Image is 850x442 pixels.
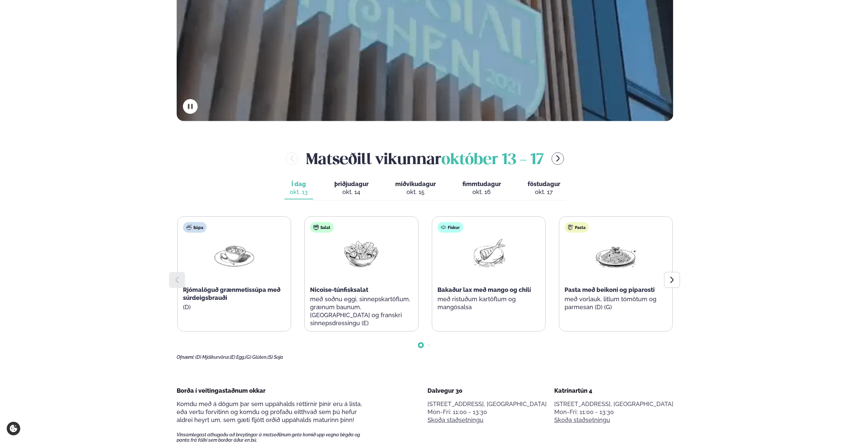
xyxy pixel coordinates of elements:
[313,225,319,230] img: salad.svg
[183,303,285,311] p: (D)
[554,408,673,416] div: Mon-Fri: 11:00 - 13:30
[177,400,362,423] span: Komdu með á dögum þar sem uppáhalds réttirnir þínir eru á lista, eða vertu forvitinn og komdu og ...
[457,177,506,199] button: fimmtudagur okt. 16
[437,222,463,233] div: Fiskur
[565,286,655,293] span: Pasta með beikoni og piparosti
[183,286,280,301] span: Rjómalöguð grænmetissúpa með súrdeigsbrauði
[595,238,637,269] img: Spagetti.png
[554,416,610,424] a: Skoða staðsetningu
[306,148,544,169] h2: Matseðill vikunnar
[462,188,501,196] div: okt. 16
[552,152,564,165] button: menu-btn-right
[390,177,441,199] button: miðvikudagur okt. 15
[177,354,194,360] span: Ofnæmi:
[395,180,436,187] span: miðvikudagur
[554,387,673,395] div: Katrínartún 4
[230,354,245,360] span: (E) Egg,
[420,344,422,346] span: Go to slide 1
[329,177,374,199] button: þriðjudagur okt. 14
[441,225,446,230] img: fish.svg
[437,286,531,293] span: Bakaður lax með mango og chilí
[286,152,298,165] button: menu-btn-left
[467,238,510,269] img: Fish.png
[195,354,230,360] span: (D) Mjólkurvörur,
[427,344,430,346] span: Go to slide 2
[565,222,589,233] div: Pasta
[528,188,560,196] div: okt. 17
[340,238,383,269] img: Salad.png
[310,286,368,293] span: Nicoise-túnfisksalat
[245,354,267,360] span: (G) Glúten,
[186,225,192,230] img: soup.svg
[462,180,501,187] span: fimmtudagur
[427,416,483,424] a: Skoða staðsetningu
[565,295,667,311] p: með vorlauk, litlum tómötum og parmesan (D) (G)
[568,225,573,230] img: pasta.svg
[522,177,566,199] button: föstudagur okt. 17
[427,408,547,416] div: Mon-Fri: 11:00 - 13:30
[290,188,308,196] div: okt. 13
[310,295,413,327] p: með soðnu eggi, sinnepskartöflum, grænum baunum, [GEOGRAPHIC_DATA] og franskri sinnepsdressingu (E)
[7,422,20,435] a: Cookie settings
[427,387,547,395] div: Dalvegur 30
[554,400,673,408] p: [STREET_ADDRESS], [GEOGRAPHIC_DATA]
[427,400,547,408] p: [STREET_ADDRESS], [GEOGRAPHIC_DATA]
[310,222,334,233] div: Salat
[395,188,436,196] div: okt. 15
[334,180,369,187] span: þriðjudagur
[334,188,369,196] div: okt. 14
[213,238,255,269] img: Soup.png
[290,180,308,188] span: Í dag
[437,295,540,311] p: með ristuðum kartöflum og mangósalsa
[441,153,544,167] span: október 13 - 17
[528,180,560,187] span: föstudagur
[284,177,313,199] button: Í dag okt. 13
[177,387,265,394] span: Borða í veitingastaðnum okkar
[267,354,283,360] span: (S) Soja
[183,222,207,233] div: Súpa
